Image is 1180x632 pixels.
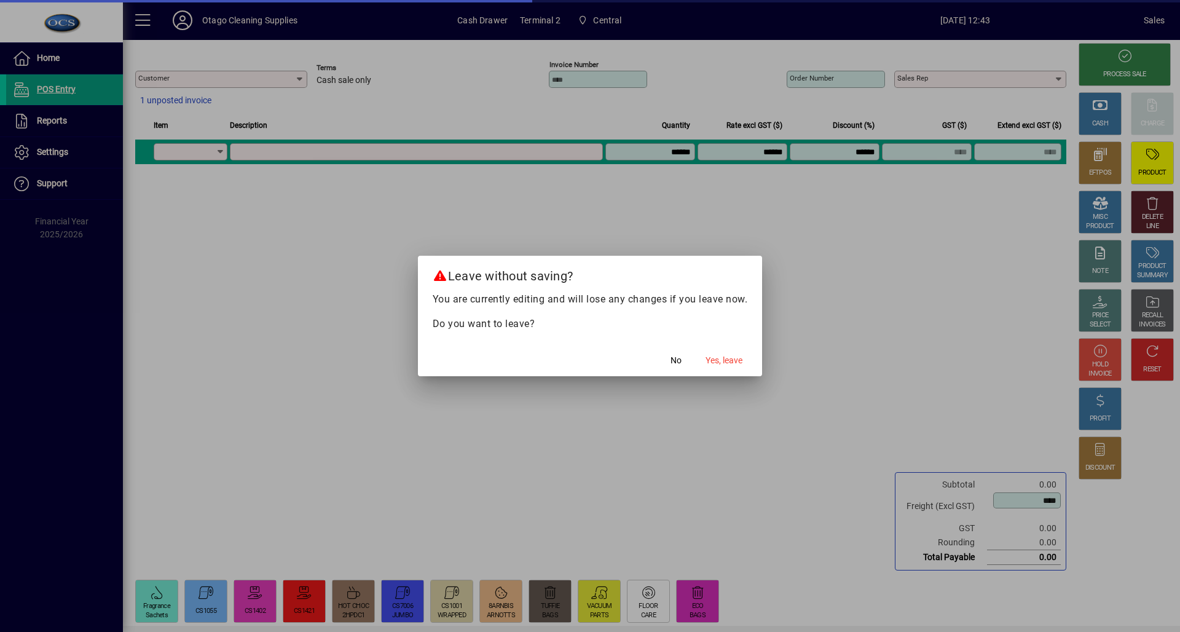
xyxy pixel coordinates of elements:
button: No [656,349,696,371]
span: Yes, leave [706,354,742,367]
span: No [671,354,682,367]
h2: Leave without saving? [418,256,763,291]
button: Yes, leave [701,349,747,371]
p: You are currently editing and will lose any changes if you leave now. [433,292,748,307]
p: Do you want to leave? [433,317,748,331]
